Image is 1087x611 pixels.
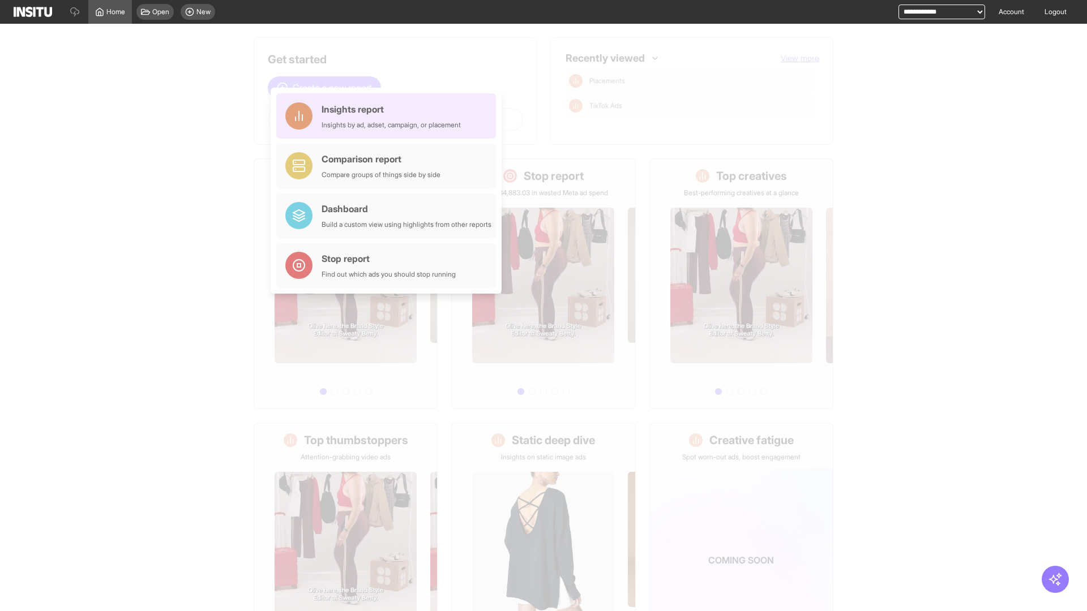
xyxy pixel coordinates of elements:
img: Logo [14,7,52,17]
div: Build a custom view using highlights from other reports [322,220,491,229]
div: Compare groups of things side by side [322,170,440,179]
span: New [196,7,211,16]
div: Comparison report [322,152,440,166]
div: Dashboard [322,202,491,216]
div: Insights report [322,102,461,116]
span: Home [106,7,125,16]
div: Stop report [322,252,456,265]
div: Insights by ad, adset, campaign, or placement [322,121,461,130]
div: Find out which ads you should stop running [322,270,456,279]
span: Open [152,7,169,16]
